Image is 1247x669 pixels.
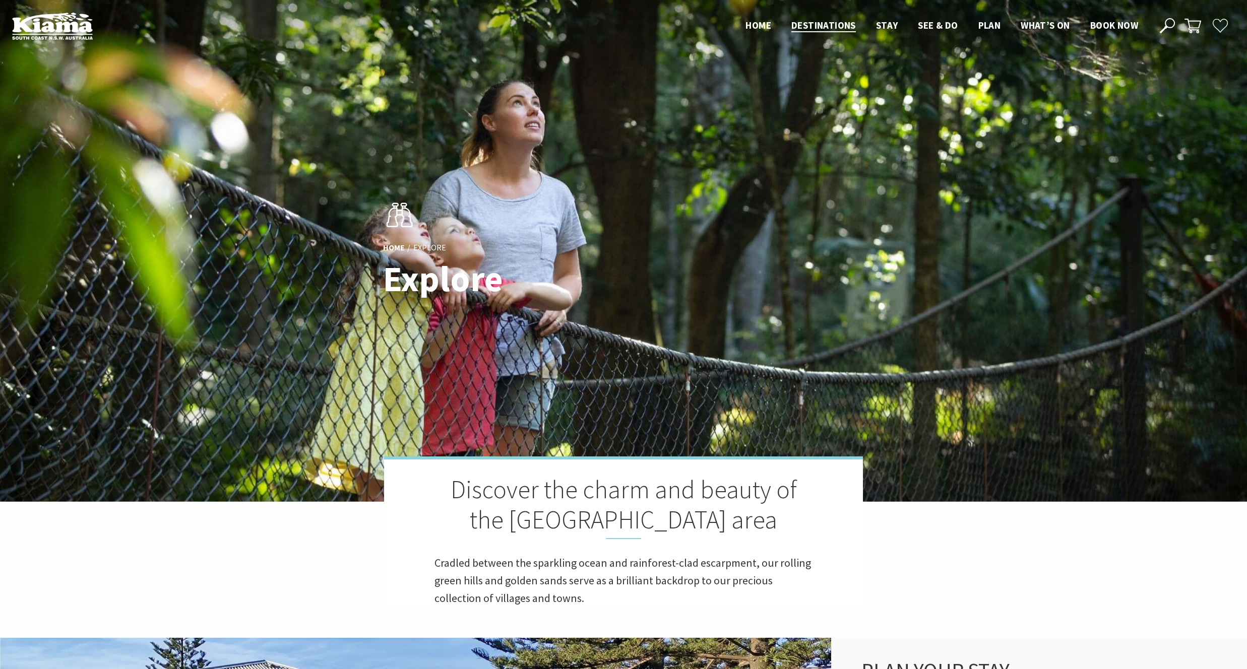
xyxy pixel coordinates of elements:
span: Home [745,19,771,31]
li: Explore [413,241,446,254]
span: Cradled between the sparkling ocean and rainforest-clad escarpment, our rolling green hills and g... [434,556,811,605]
span: See & Do [918,19,958,31]
span: Destinations [791,19,856,31]
a: Home [383,242,405,253]
h2: Discover the charm and beauty of the [GEOGRAPHIC_DATA] area [434,475,813,539]
span: What’s On [1021,19,1070,31]
nav: Main Menu [735,18,1148,34]
img: Kiama Logo [12,12,93,40]
h1: Explore [383,259,668,298]
span: Plan [978,19,1001,31]
span: Book now [1090,19,1138,31]
span: Stay [876,19,898,31]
